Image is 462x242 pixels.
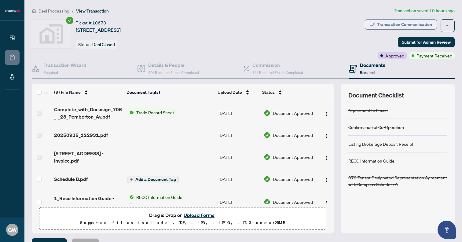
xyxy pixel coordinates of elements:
[273,176,313,182] span: Document Approved
[54,195,122,209] span: 1_Reco Information Guide - RECO Forms.pdf
[5,9,20,13] img: logo
[76,8,109,14] span: View Transaction
[216,101,261,125] td: [DATE]
[264,176,270,182] img: Document Status
[32,9,36,13] span: home
[262,89,275,96] span: Status
[321,174,331,184] button: Logo
[218,89,242,96] span: Upload Date
[321,108,331,118] button: Logo
[216,125,261,145] td: [DATE]
[348,124,404,130] div: Confirmation of Co-Operation
[182,211,216,219] button: Upload Forms
[124,84,215,101] th: Document Tag(s)
[348,141,413,147] div: Listing Brokerage Deposit Receipt
[130,178,133,181] span: plus
[321,197,331,207] button: Logo
[348,157,394,164] div: RECO Information Guide
[66,17,73,24] span: check-circle
[216,169,261,189] td: [DATE]
[264,132,270,138] img: Document Status
[54,106,122,120] span: Complete_with_Docusign_706_-_28_Pemberton_Av.pdf
[52,84,124,101] th: (9) File Name
[54,131,108,139] span: 20250925_122931.pdf
[324,200,329,205] img: Logo
[127,175,179,183] button: Add a Document Tag
[394,7,455,14] article: Transaction saved 10 hours ago
[360,61,385,69] h4: Documents
[127,176,179,183] button: Add a Document Tag
[216,189,261,215] td: [DATE]
[324,134,329,138] img: Logo
[72,7,74,14] li: /
[54,89,81,96] span: (9) File Name
[127,109,134,116] img: Status Icon
[273,199,313,205] span: Document Approved
[43,219,322,226] p: Supported files include .PDF, .JPG, .JPEG, .PNG under 25 MB
[54,150,122,164] span: [STREET_ADDRESS] - Invoice.pdf
[127,194,134,200] img: Status Icon
[365,19,437,30] button: Transaction Communication
[148,61,199,69] h4: Details & People
[134,109,177,116] span: Trade Record Sheet
[273,154,313,160] span: Document Approved
[264,110,270,116] img: Document Status
[260,84,316,101] th: Status
[134,194,185,200] span: RECO Information Guide
[324,178,329,182] img: Logo
[446,24,450,28] span: ellipsis
[324,112,329,116] img: Logo
[32,20,71,48] img: svg%3e
[273,110,313,116] span: Document Approved
[264,199,270,205] img: Document Status
[43,70,58,75] span: Required
[127,194,185,210] button: Status IconRECO Information Guide
[127,109,177,116] button: Status IconTrade Record Sheet
[321,152,331,162] button: Logo
[264,154,270,160] img: Document Status
[360,70,375,75] span: Required
[135,177,176,182] span: Add a Document Tag
[76,19,106,26] div: Ticket #:
[416,52,452,59] span: Payment Received
[348,174,447,188] div: 372 Tenant Designated Representation Agreement with Company Schedule A
[149,211,216,219] span: Drag & Drop or
[76,40,117,49] div: Status:
[8,226,17,234] span: GW
[148,70,199,75] span: 4/4 Required Fields Completed
[321,130,331,140] button: Logo
[216,145,261,169] td: [DATE]
[398,37,455,47] button: Submit for Admin Review
[54,175,88,183] span: Schedule B.pdf
[348,91,404,100] span: Document Checklist
[43,61,86,69] h4: Transaction Wizard
[252,70,303,75] span: 1/1 Required Fields Completed
[92,42,115,47] span: Deal Closed
[273,132,313,138] span: Document Approved
[92,20,106,26] span: 10673
[385,52,404,59] span: Approved
[348,107,388,114] div: Agreement to Lease
[215,84,260,101] th: Upload Date
[402,37,451,47] span: Submit for Admin Review
[377,20,432,29] div: Transaction Communication
[252,61,303,69] h4: Commission
[76,26,121,34] span: [STREET_ADDRESS]
[324,156,329,160] img: Logo
[438,221,456,239] button: Open asap
[38,8,69,14] span: Deal Processing
[39,207,326,230] span: Drag & Drop orUpload FormsSupported files include .PDF, .JPG, .JPEG, .PNG under25MB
